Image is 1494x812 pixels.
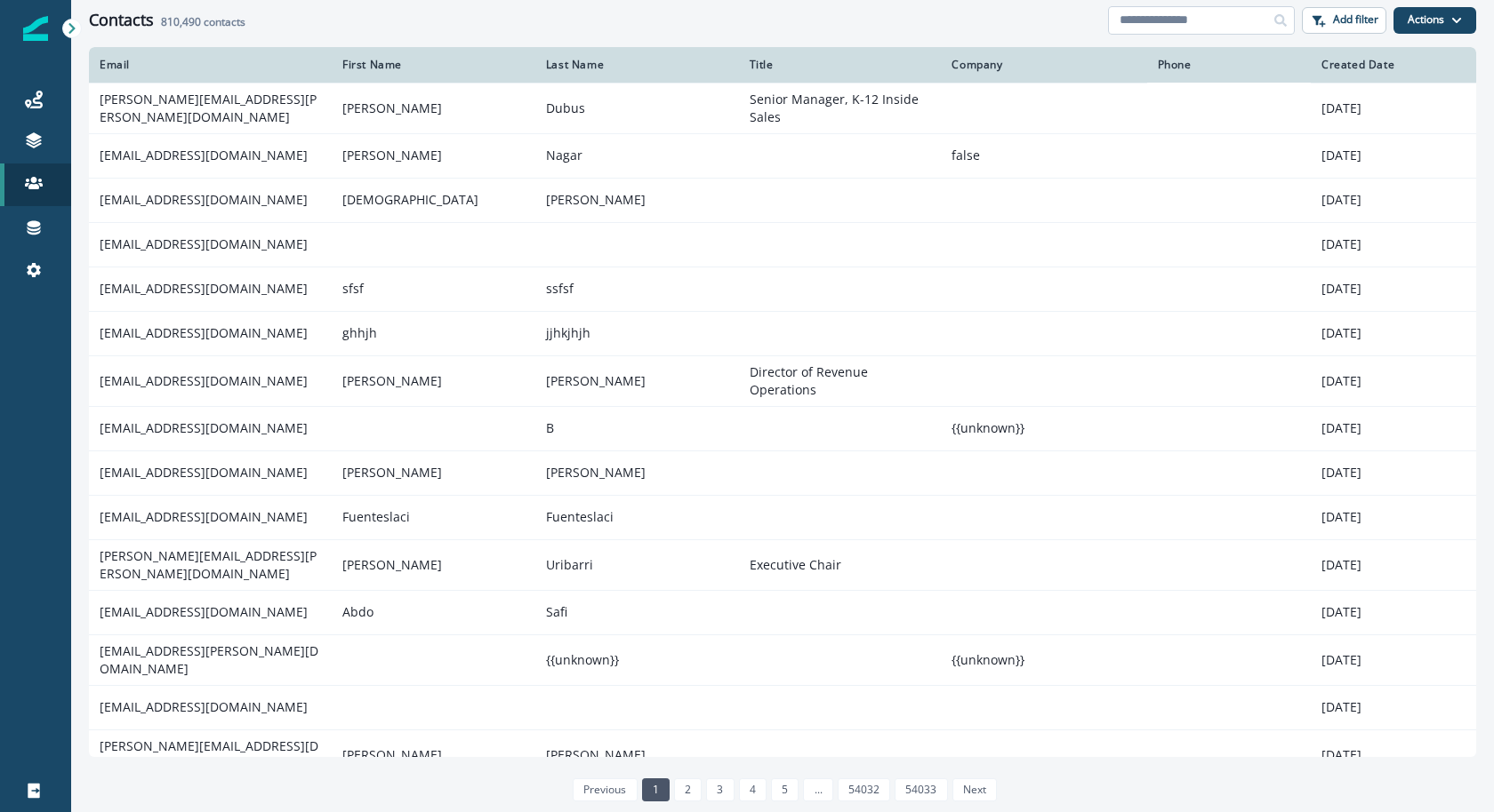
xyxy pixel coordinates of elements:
[100,58,321,72] div: Email
[739,778,767,801] a: Page 4
[342,58,525,72] div: First Name
[332,450,535,495] td: [PERSON_NAME]
[89,267,1476,311] a: [EMAIL_ADDRESS][DOMAIN_NAME]sfsfssfsf[DATE]
[1321,419,1466,437] p: [DATE]
[89,590,1476,634] a: [EMAIL_ADDRESS][DOMAIN_NAME]AbdoSafi[DATE]
[89,729,332,780] td: [PERSON_NAME][EMAIL_ADDRESS][DOMAIN_NAME]
[535,178,739,222] td: [PERSON_NAME]
[535,355,739,406] td: [PERSON_NAME]
[1321,100,1466,117] p: [DATE]
[535,539,739,590] td: Uribarri
[89,311,1476,355] a: [EMAIL_ADDRESS][DOMAIN_NAME]ghhjhjjhkjhjh[DATE]
[332,83,535,133] td: [PERSON_NAME]
[89,495,332,539] td: [EMAIL_ADDRESS][DOMAIN_NAME]
[332,133,535,178] td: [PERSON_NAME]
[750,556,931,574] p: Executive Chair
[89,450,1476,495] a: [EMAIL_ADDRESS][DOMAIN_NAME][PERSON_NAME][PERSON_NAME][DATE]
[89,222,1476,267] a: [EMAIL_ADDRESS][DOMAIN_NAME][DATE]
[332,267,535,311] td: sfsf
[332,495,535,539] td: Fuenteslaci
[89,311,332,355] td: [EMAIL_ADDRESS][DOMAIN_NAME]
[23,16,48,41] img: Inflection
[1321,324,1466,342] p: [DATE]
[332,590,535,634] td: Abdo
[89,133,332,178] td: [EMAIL_ADDRESS][DOMAIN_NAME]
[332,355,535,406] td: [PERSON_NAME]
[89,355,1476,406] a: [EMAIL_ADDRESS][DOMAIN_NAME][PERSON_NAME][PERSON_NAME]Director of Revenue Operations[DATE]
[535,590,739,634] td: Safi
[674,778,702,801] a: Page 2
[535,729,739,780] td: [PERSON_NAME]
[89,178,332,222] td: [EMAIL_ADDRESS][DOMAIN_NAME]
[546,58,728,72] div: Last Name
[89,133,1476,178] a: [EMAIL_ADDRESS][DOMAIN_NAME][PERSON_NAME]Nagarfalse[DATE]
[89,539,332,590] td: [PERSON_NAME][EMAIL_ADDRESS][PERSON_NAME][DOMAIN_NAME]
[89,539,1476,590] a: [PERSON_NAME][EMAIL_ADDRESS][PERSON_NAME][DOMAIN_NAME][PERSON_NAME]UribarriExecutive Chair[DATE]
[1321,556,1466,574] p: [DATE]
[535,406,739,450] td: B
[89,83,332,133] td: [PERSON_NAME][EMAIL_ADDRESS][PERSON_NAME][DOMAIN_NAME]
[1321,508,1466,526] p: [DATE]
[89,83,1476,133] a: [PERSON_NAME][EMAIL_ADDRESS][PERSON_NAME][DOMAIN_NAME][PERSON_NAME]DubusSenior Manager, K-12 Insi...
[161,14,201,29] span: 810,490
[941,133,1146,178] td: false
[1321,372,1466,390] p: [DATE]
[1158,58,1301,72] div: Phone
[535,450,739,495] td: [PERSON_NAME]
[332,178,535,222] td: [DEMOGRAPHIC_DATA]
[89,729,1476,780] a: [PERSON_NAME][EMAIL_ADDRESS][DOMAIN_NAME][PERSON_NAME][PERSON_NAME][DATE]
[706,778,734,801] a: Page 3
[535,267,739,311] td: ssfsf
[89,222,332,267] td: [EMAIL_ADDRESS][DOMAIN_NAME]
[1321,746,1466,764] p: [DATE]
[161,16,245,28] h2: contacts
[89,685,332,729] td: [EMAIL_ADDRESS][DOMAIN_NAME]
[750,58,931,72] div: Title
[1321,464,1466,482] p: [DATE]
[1321,147,1466,164] p: [DATE]
[1321,603,1466,621] p: [DATE]
[89,634,332,685] td: [EMAIL_ADDRESS][PERSON_NAME][DOMAIN_NAME]
[89,590,332,634] td: [EMAIL_ADDRESS][DOMAIN_NAME]
[535,634,739,685] td: {{unknown}}
[332,539,535,590] td: [PERSON_NAME]
[1321,58,1466,72] div: Created Date
[89,267,332,311] td: [EMAIL_ADDRESS][DOMAIN_NAME]
[1302,7,1386,34] button: Add filter
[89,450,332,495] td: [EMAIL_ADDRESS][DOMAIN_NAME]
[1321,235,1466,253] p: [DATE]
[941,406,1146,450] td: {{unknown}}
[89,685,1476,729] a: [EMAIL_ADDRESS][DOMAIN_NAME][DATE]
[941,634,1146,685] td: {{unknown}}
[1321,698,1466,716] p: [DATE]
[952,778,997,801] a: Next page
[771,778,799,801] a: Page 5
[642,778,670,801] a: Page 1 is your current page
[89,178,1476,222] a: [EMAIL_ADDRESS][DOMAIN_NAME][DEMOGRAPHIC_DATA][PERSON_NAME][DATE]
[1394,7,1476,34] button: Actions
[568,778,997,801] ul: Pagination
[1321,280,1466,298] p: [DATE]
[332,311,535,355] td: ghhjh
[535,133,739,178] td: Nagar
[535,83,739,133] td: Dubus
[952,58,1136,72] div: Company
[89,406,332,450] td: [EMAIL_ADDRESS][DOMAIN_NAME]
[838,778,890,801] a: Page 54032
[535,311,739,355] td: jjhkjhjh
[89,11,154,30] h1: Contacts
[332,729,535,780] td: [PERSON_NAME]
[1333,13,1378,26] p: Add filter
[895,778,947,801] a: Page 54033
[1321,191,1466,209] p: [DATE]
[89,355,332,406] td: [EMAIL_ADDRESS][DOMAIN_NAME]
[803,778,832,801] a: Jump forward
[89,495,1476,539] a: [EMAIL_ADDRESS][DOMAIN_NAME]FuenteslaciFuenteslaci[DATE]
[89,406,1476,450] a: [EMAIL_ADDRESS][DOMAIN_NAME]B{{unknown}}[DATE]
[1321,651,1466,669] p: [DATE]
[750,363,931,399] p: Director of Revenue Operations
[750,91,931,126] p: Senior Manager, K-12 Inside Sales
[89,634,1476,685] a: [EMAIL_ADDRESS][PERSON_NAME][DOMAIN_NAME]{{unknown}}{{unknown}}[DATE]
[535,495,739,539] td: Fuenteslaci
